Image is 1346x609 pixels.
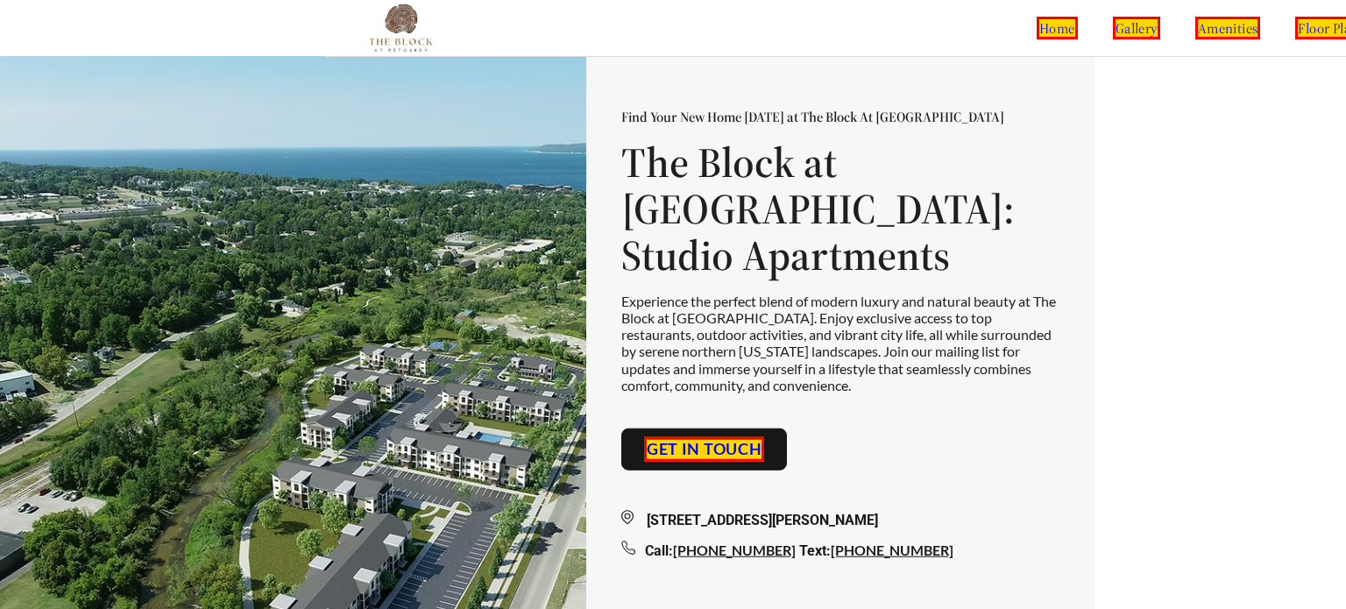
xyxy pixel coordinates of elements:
div: [STREET_ADDRESS][PERSON_NAME] [621,510,1059,531]
button: Get in touch [621,428,788,471]
p: Experience the perfect blend of modern luxury and natural beauty at The Block at [GEOGRAPHIC_DATA... [621,293,1059,393]
span: Text: [799,542,831,559]
a: amenities [1195,17,1261,39]
span: Call: [645,542,673,559]
a: [PHONE_NUMBER] [831,542,953,558]
img: The%20Block%20at%20Petoskey%20Logo%20-%20Transparent%20Background%20(1).png [370,4,432,52]
a: Get in touch [644,437,765,462]
a: [PHONE_NUMBER] [673,542,796,558]
p: Find Your New Home [DATE] at The Block At [GEOGRAPHIC_DATA] [621,108,1059,125]
a: gallery [1113,17,1160,39]
h1: The Block at [GEOGRAPHIC_DATA]: Studio Apartments [621,139,1059,278]
a: home [1037,17,1078,39]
